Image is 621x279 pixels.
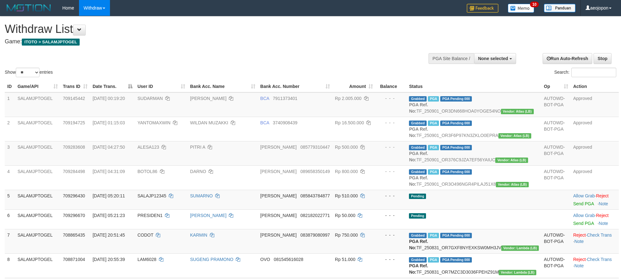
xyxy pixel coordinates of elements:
span: Marked by aeoberto [428,169,439,175]
td: TF_250831_OR7MZC3D3036FPEHZ91M [406,253,541,278]
div: - - - [378,120,404,126]
select: Showentries [16,68,40,77]
a: Note [599,201,608,206]
span: PGA Pending [440,169,472,175]
span: Copy 3740908439 to clipboard [273,120,297,125]
td: Approved [571,117,619,141]
span: Marked by aeoameng [428,233,439,238]
a: Send PGA [573,221,594,226]
th: Trans ID: activate to sort column ascending [60,81,90,92]
td: TF_250901_OR3F6P97KN3ZKLO0EPRA [406,117,541,141]
td: SALAMJPTOGEL [15,117,60,141]
span: PGA Pending [440,257,472,263]
span: Rp 800.000 [335,169,358,174]
td: Approved [571,141,619,165]
a: KARMIN [190,232,207,238]
a: Check Trans [587,257,612,262]
span: Grabbed [409,145,427,150]
span: 709283608 [63,145,85,150]
td: · · [571,253,619,278]
a: Check Trans [587,232,612,238]
span: Copy 089658350149 to clipboard [300,169,330,174]
span: Vendor URL: https://dashboard.q2checkout.com/secure [498,133,531,139]
td: TF_250901_OR376C9JZA7EF56YAIUC [406,141,541,165]
b: PGA Ref. No: [409,263,428,275]
td: TF_250901_OR3O496NGR4PILAJ51X8 [406,165,541,190]
span: Rp 510.000 [335,193,358,198]
th: Date Trans.: activate to sort column descending [90,81,135,92]
input: Search: [571,68,616,77]
span: Grabbed [409,169,427,175]
span: ITOTO > SALAMJPTOGEL [22,39,80,46]
td: · [571,209,619,229]
td: SALAMJPTOGEL [15,253,60,278]
b: PGA Ref. No: [409,239,428,250]
span: None selected [478,56,508,61]
a: Reject [573,232,586,238]
span: [DATE] 04:27:50 [93,145,125,150]
td: AUTOWD-BOT-PGA [541,117,571,141]
td: TF_250831_OR7GXF8NYEXKSW0MH3JV [406,229,541,253]
img: MOTION_logo.png [5,3,53,13]
th: Amount: activate to sort column ascending [332,81,375,92]
a: Allow Grab [573,193,595,198]
span: Copy 081545616028 to clipboard [274,257,303,262]
span: LAM6028 [137,257,156,262]
span: [DATE] 01:15:03 [93,120,125,125]
span: Copy 7911373401 to clipboard [273,96,297,101]
b: PGA Ref. No: [409,151,428,162]
td: AUTOWD-BOT-PGA [541,92,571,117]
td: TF_250901_OR3DN668HOA0YOGE54NO [406,92,541,117]
td: SALAMJPTOGEL [15,229,60,253]
span: [DATE] 00:19:20 [93,96,125,101]
span: OVO [260,257,270,262]
span: 708865435 [63,232,85,238]
span: SUDARMAN [137,96,163,101]
span: Marked by aeofendy [428,121,439,126]
span: [DATE] 05:20:11 [93,193,125,198]
td: AUTOWD-BOT-PGA [541,253,571,278]
span: · [573,193,596,198]
span: [PERSON_NAME] [260,169,297,174]
a: Note [575,239,584,244]
td: Approved [571,165,619,190]
span: Rp 50.000 [335,213,356,218]
td: 3 [5,141,15,165]
span: [PERSON_NAME] [260,193,297,198]
span: YANTOMAXWIN [137,120,171,125]
span: 709284498 [63,169,85,174]
span: [DATE] 05:21:23 [93,213,125,218]
td: 5 [5,190,15,209]
a: Run Auto-Refresh [543,53,592,64]
span: BCA [260,96,269,101]
span: Grabbed [409,233,427,238]
span: Grabbed [409,121,427,126]
label: Search: [554,68,616,77]
span: Marked by aeoameng [428,257,439,263]
td: 6 [5,209,15,229]
th: User ID: activate to sort column ascending [135,81,188,92]
a: Stop [594,53,612,64]
span: [PERSON_NAME] [260,232,297,238]
div: - - - [378,212,404,219]
th: Status [406,81,541,92]
td: · · [571,229,619,253]
span: Grabbed [409,257,427,263]
span: Marked by aeoberto [428,145,439,150]
span: [DATE] 20:55:39 [93,257,125,262]
div: - - - [378,168,404,175]
span: Rp 2.005.000 [335,96,362,101]
span: [DATE] 20:51:45 [93,232,125,238]
a: Reject [596,213,609,218]
span: 10 [530,2,539,7]
span: Copy 085843784877 to clipboard [300,193,330,198]
span: ALESA123 [137,145,159,150]
span: 709145442 [63,96,85,101]
div: - - - [378,95,404,102]
span: [PERSON_NAME] [260,213,297,218]
span: Vendor URL: https://dashboard.q2checkout.com/secure [501,245,539,251]
b: PGA Ref. No: [409,127,428,138]
span: PGA Pending [440,145,472,150]
td: SALAMJPTOGEL [15,165,60,190]
td: SALAMJPTOGEL [15,92,60,117]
